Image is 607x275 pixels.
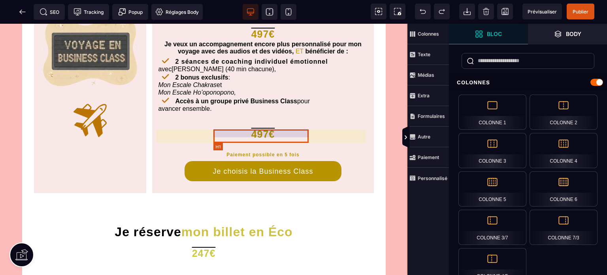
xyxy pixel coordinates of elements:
span: Métadata SEO [34,4,65,20]
span: Formulaires [407,106,449,127]
b: Accès à un groupe privé Business Class [175,74,297,81]
span: Rétablir [434,4,450,19]
strong: Extra [418,93,430,99]
div: Colonne 3/7 [458,210,526,245]
span: Médias [407,65,449,85]
div: Colonnes [449,75,607,90]
span: Ouvrir les blocs [449,24,528,44]
span: Voir bureau [243,4,258,20]
i: Mon Escale Chakras [158,58,217,64]
span: pour avancer ensemble. [158,74,310,88]
div: Colonne 7/3 [530,210,598,245]
span: [PERSON_NAME] (40 min chacune), [172,42,276,49]
span: : et [158,50,236,72]
b: 2 bonus exclusifs [175,50,228,57]
strong: Autre [418,134,430,140]
div: Colonne 1 [458,95,526,130]
span: Personnalisé [407,168,449,188]
span: Voir les composants [371,4,386,19]
span: Extra [407,85,449,106]
span: Tracking [74,8,104,16]
strong: Paiement [418,154,439,160]
img: 5a442d4a8f656bbae5fc9cfc9ed2183a_noun-plane-8032710-BB7507.svg [71,77,109,116]
span: Enregistrer le contenu [567,4,594,19]
span: Capture d'écran [390,4,405,19]
span: Ouvrir les calques [528,24,607,44]
div: Colonne 3 [458,133,526,168]
span: Code de suivi [68,4,109,20]
span: Popup [118,8,143,16]
span: Colonnes [407,24,449,44]
div: Colonne 5 [458,171,526,207]
span: Aperçu [522,4,562,19]
span: Nettoyage [478,4,494,19]
span: Défaire [415,4,431,19]
strong: Bloc [487,31,502,37]
strong: Body [566,31,581,37]
span: Texte [407,44,449,65]
span: Créer une alerte modale [112,4,148,20]
span: Voir mobile [281,4,296,20]
strong: Médias [418,72,434,78]
div: Colonne 4 [530,133,598,168]
span: Afficher les vues [449,126,457,150]
span: Favicon [151,4,203,20]
span: Retour [15,4,30,20]
span: SEO [40,8,59,16]
span: avec [158,42,172,49]
span: Autre [407,127,449,147]
h1: Je réserve [28,201,380,216]
span: Réglages Body [155,8,199,16]
div: Colonne 6 [530,171,598,207]
b: Je veux un accompagnement encore plus personnalisé pour mon voyage avec des audios et des vidéos,... [164,17,362,31]
i: Mon Escale Ho’oponopono, [158,65,236,72]
button: Je choisis la Business Class [185,137,342,157]
b: 2 séances de coaching individuel émotionnel [175,34,328,41]
strong: Colonnes [418,31,439,37]
strong: Formulaires [418,113,445,119]
strong: Texte [418,51,430,57]
span: Prévisualiser [528,9,557,15]
span: Voir tablette [262,4,277,20]
span: Importer [459,4,475,19]
span: Publier [573,9,588,15]
strong: Personnalisé [418,175,447,181]
div: Colonne 2 [530,95,598,130]
span: Enregistrer [497,4,513,19]
span: Paiement [407,147,449,168]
